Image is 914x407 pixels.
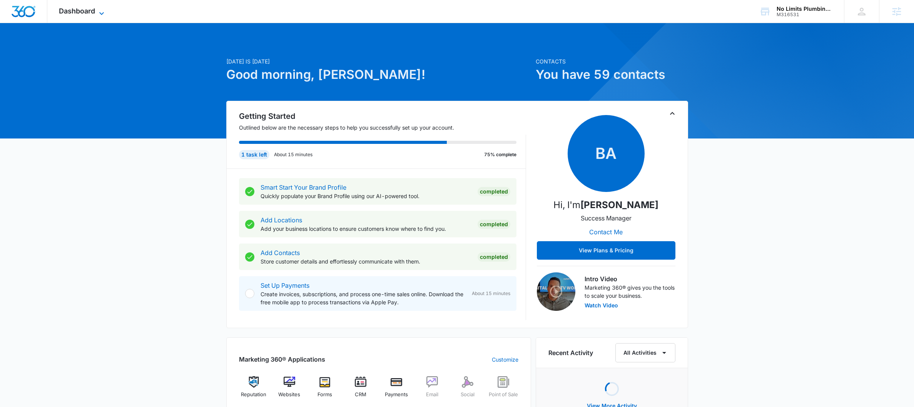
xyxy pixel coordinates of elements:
button: All Activities [615,343,675,362]
span: BA [568,115,645,192]
h6: Recent Activity [548,348,593,357]
p: Quickly populate your Brand Profile using our AI-powered tool. [261,192,471,200]
button: Watch Video [585,303,618,308]
h1: You have 59 contacts [536,65,688,84]
span: Social [461,391,475,399]
a: Customize [492,355,518,364]
button: Contact Me [581,223,630,241]
span: Point of Sale [489,391,518,399]
a: Websites [274,376,304,404]
p: Hi, I'm [553,198,658,212]
a: CRM [346,376,376,404]
a: Forms [310,376,340,404]
a: Social [453,376,483,404]
span: CRM [355,391,366,399]
a: Add Contacts [261,249,300,257]
span: About 15 minutes [472,290,510,297]
p: Create invoices, subscriptions, and process one-time sales online. Download the free mobile app t... [261,290,466,306]
img: Intro Video [537,272,575,311]
span: Reputation [241,391,266,399]
p: Outlined below are the necessary steps to help you successfully set up your account. [239,123,526,132]
div: Completed [478,252,510,262]
p: Add your business locations to ensure customers know where to find you. [261,225,471,233]
span: Forms [317,391,332,399]
div: Completed [478,187,510,196]
p: Contacts [536,57,688,65]
p: 75% complete [484,151,516,158]
a: Smart Start Your Brand Profile [261,183,346,191]
h3: Intro Video [585,274,675,284]
span: Websites [278,391,300,399]
a: Email [417,376,447,404]
a: Set Up Payments [261,282,309,289]
a: Point of Sale [489,376,518,404]
a: Add Locations [261,216,302,224]
p: Marketing 360® gives you the tools to scale your business. [585,284,675,300]
p: Store customer details and effortlessly communicate with them. [261,257,471,265]
div: 1 task left [239,150,269,159]
h1: Good morning, [PERSON_NAME]! [226,65,531,84]
h2: Marketing 360® Applications [239,355,325,364]
button: Toggle Collapse [668,109,677,118]
h2: Getting Started [239,110,526,122]
a: Reputation [239,376,269,404]
div: account id [777,12,833,17]
button: View Plans & Pricing [537,241,675,260]
strong: [PERSON_NAME] [580,199,658,210]
p: Success Manager [581,214,632,223]
div: account name [777,6,833,12]
a: Payments [382,376,411,404]
p: About 15 minutes [274,151,312,158]
p: [DATE] is [DATE] [226,57,531,65]
span: Dashboard [59,7,95,15]
div: Completed [478,220,510,229]
span: Email [426,391,438,399]
span: Payments [385,391,408,399]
